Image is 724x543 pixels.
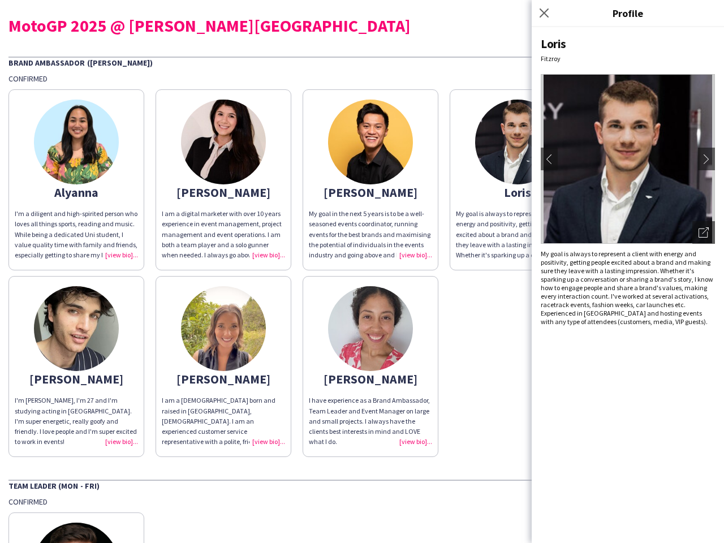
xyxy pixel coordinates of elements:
span: I'm [PERSON_NAME], I'm 27 and I'm studying acting in [GEOGRAPHIC_DATA]. I'm super energetic, real... [15,396,137,446]
div: My goal is always to represent a client with energy and positivity, getting people excited about ... [456,209,579,260]
div: Brand Ambassador ([PERSON_NAME]) [8,57,716,68]
div: I am a [DEMOGRAPHIC_DATA] born and raised in [GEOGRAPHIC_DATA], [DEMOGRAPHIC_DATA]. I am an exper... [162,395,285,447]
div: I have experience as a Brand Ambassador, Team Leader and Event Manager on large and small project... [309,395,432,447]
img: thumb-62eb41afc025d.jpg [328,100,413,184]
div: [PERSON_NAME] [162,187,285,197]
img: thumb-6600dda6a58b6.jpg [475,100,560,184]
img: thumb-62e9e87426306.jpeg [181,100,266,184]
div: [PERSON_NAME] [162,374,285,384]
div: I am a digital marketer with over 10 years experience in event management, project management and... [162,209,285,260]
img: thumb-65540c925499e.jpeg [181,286,266,371]
div: I'm a diligent and high-spirited person who loves all things sports, reading and music. While bei... [15,209,138,260]
div: [PERSON_NAME] [309,187,432,197]
img: thumb-64100373c9d56.jpeg [34,286,119,371]
div: [PERSON_NAME] [15,374,138,384]
h3: Profile [532,6,724,20]
div: My goal is always to represent a client with energy and positivity, getting people excited about ... [541,249,715,326]
img: thumb-65c0bc1d2998a.jpg [34,100,119,184]
div: Confirmed [8,74,716,84]
div: Alyanna [15,187,138,197]
div: MotoGP 2025 @ [PERSON_NAME][GEOGRAPHIC_DATA] [8,17,716,34]
div: Open photos pop-in [692,221,715,244]
div: [PERSON_NAME] [309,374,432,384]
img: thumb-660cbe850bd74.jpg [328,286,413,371]
div: Confirmed [8,497,716,507]
div: Fitzroy [541,54,715,63]
span: My goal in the next 5 years is to be a well-seasoned events coordinator, running events for the b... [309,209,432,269]
div: Team Leader (Mon - Fri) [8,480,716,491]
div: Loris [541,36,715,51]
img: Crew avatar or photo [541,74,715,244]
div: Loris [456,187,579,197]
